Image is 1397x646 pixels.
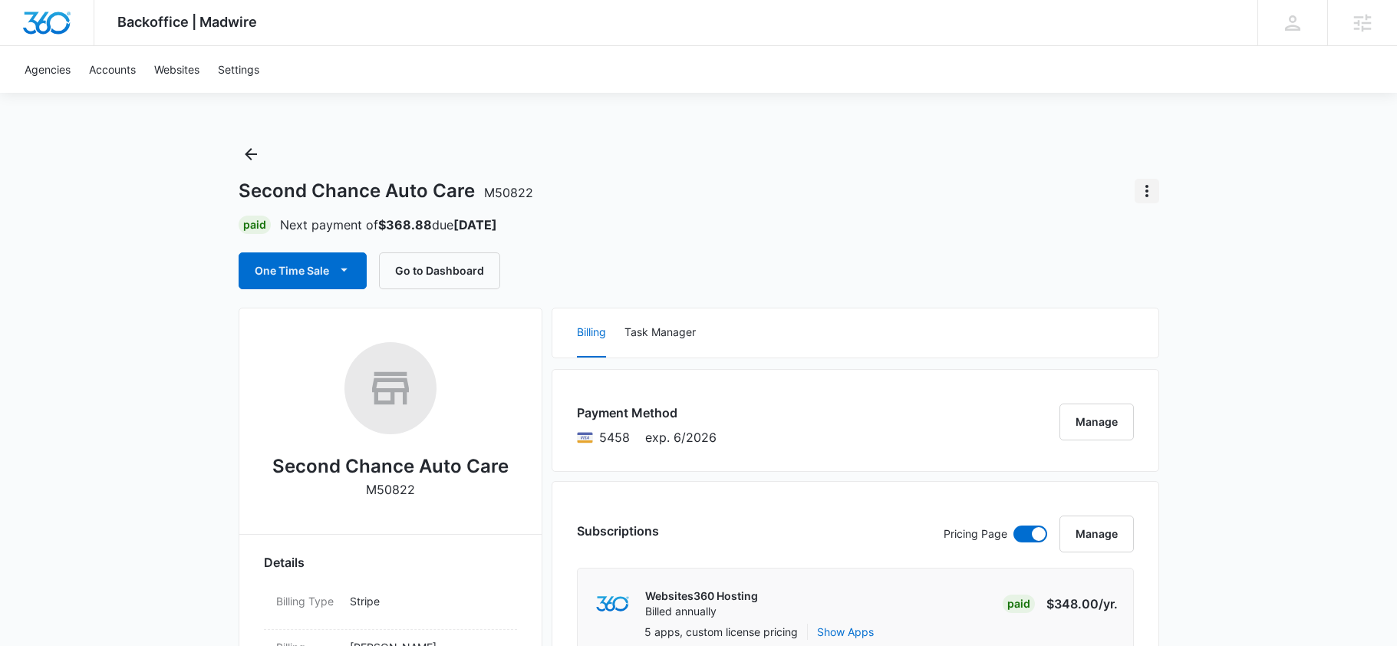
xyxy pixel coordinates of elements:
[264,584,517,630] div: Billing TypeStripe
[264,553,305,572] span: Details
[645,588,758,604] p: Websites360 Hosting
[239,216,271,234] div: Paid
[577,308,606,358] button: Billing
[379,252,500,289] button: Go to Dashboard
[577,404,717,422] h3: Payment Method
[645,604,758,619] p: Billed annually
[1059,516,1134,552] button: Manage
[453,217,497,232] strong: [DATE]
[276,593,338,609] dt: Billing Type
[1003,595,1035,613] div: Paid
[644,624,798,640] p: 5 apps, custom license pricing
[1059,404,1134,440] button: Manage
[378,217,432,232] strong: $368.88
[484,185,533,200] span: M50822
[280,216,497,234] p: Next payment of due
[145,46,209,93] a: Websites
[209,46,269,93] a: Settings
[239,180,533,203] h1: Second Chance Auto Care
[350,593,505,609] p: Stripe
[596,596,629,612] img: marketing360Logo
[239,252,367,289] button: One Time Sale
[1046,595,1118,613] p: $348.00
[366,480,415,499] p: M50822
[239,142,263,166] button: Back
[645,428,717,447] span: exp. 6/2026
[1099,596,1118,611] span: /yr.
[624,308,696,358] button: Task Manager
[80,46,145,93] a: Accounts
[15,46,80,93] a: Agencies
[817,624,874,640] button: Show Apps
[599,428,630,447] span: Visa ending with
[944,526,1007,542] p: Pricing Page
[577,522,659,540] h3: Subscriptions
[117,14,257,30] span: Backoffice | Madwire
[1135,179,1159,203] button: Actions
[272,453,509,480] h2: Second Chance Auto Care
